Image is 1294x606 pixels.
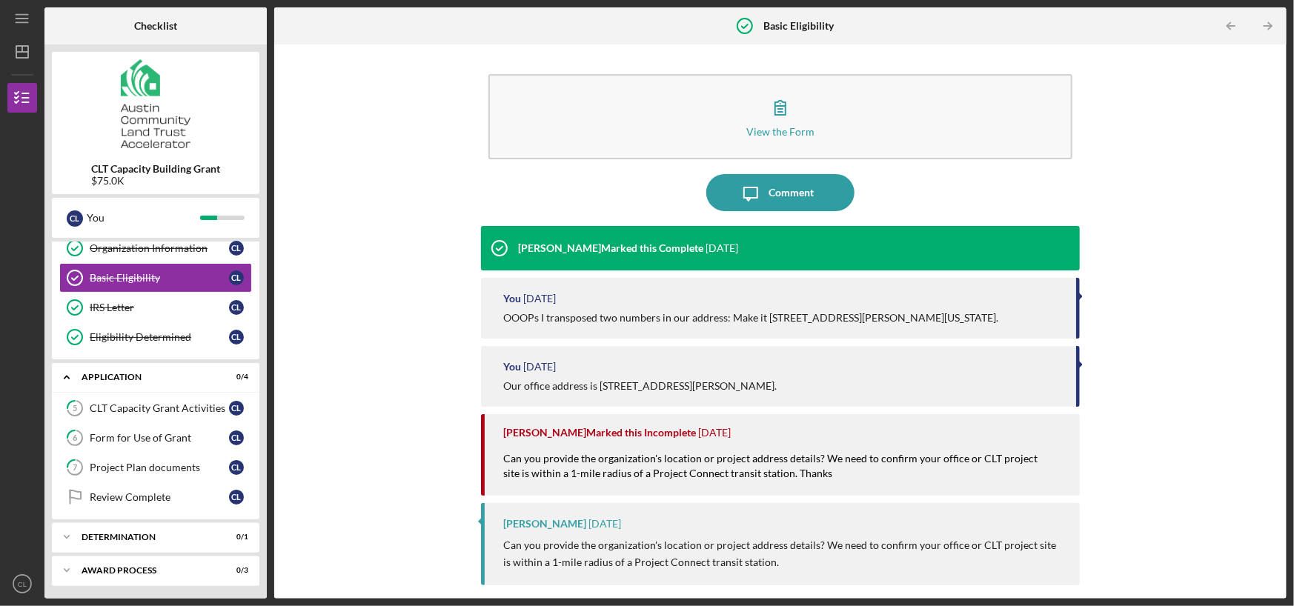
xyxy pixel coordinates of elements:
div: C L [229,270,244,285]
div: C L [229,241,244,256]
a: 5CLT Capacity Grant ActivitiesCL [59,393,252,423]
time: 2025-07-29 14:05 [523,293,556,304]
a: Eligibility DeterminedCL [59,322,252,352]
time: 2025-07-28 22:29 [698,427,731,439]
time: 2025-07-28 22:29 [588,518,621,530]
div: You [87,205,200,230]
div: Review Complete [90,491,229,503]
img: Product logo [52,59,259,148]
b: Basic Eligibility [763,20,834,32]
div: Project Plan documents [90,462,229,473]
div: C L [229,401,244,416]
button: CL [7,569,37,599]
div: View the Form [746,126,814,137]
a: 7Project Plan documentsCL [59,453,252,482]
text: CL [18,580,27,588]
tspan: 7 [73,463,78,473]
div: Comment [769,174,814,211]
tspan: 5 [73,404,77,413]
div: Application [82,373,211,382]
div: CLT Capacity Grant Activities [90,402,229,414]
div: C L [229,460,244,475]
div: C L [229,430,244,445]
div: Basic Eligibility [90,272,229,284]
time: 2025-07-29 15:44 [706,242,738,254]
div: You [503,361,521,373]
button: View the Form [488,74,1072,159]
div: You [503,293,521,304]
div: C L [229,330,244,344]
a: Organization InformationCL [59,233,252,263]
button: Comment [706,174,855,211]
div: [PERSON_NAME] [503,518,586,530]
div: OOOPs I transposed two numbers in our address: Make it [STREET_ADDRESS][PERSON_NAME][US_STATE]. [503,312,998,324]
div: C L [229,300,244,315]
a: 6Form for Use of GrantCL [59,423,252,453]
b: CLT Capacity Building Grant [91,163,220,175]
time: 2025-07-28 22:32 [523,361,556,373]
b: Checklist [134,20,177,32]
div: [PERSON_NAME] Marked this Complete [518,242,703,254]
div: Organization Information [90,242,229,254]
div: $75.0K [91,175,220,187]
div: 0 / 1 [222,533,248,542]
div: 0 / 3 [222,566,248,575]
div: Form for Use of Grant [90,432,229,444]
div: IRS Letter [90,302,229,313]
div: Award Process [82,566,211,575]
div: [PERSON_NAME] Marked this Incomplete [503,427,696,439]
a: Review CompleteCL [59,482,252,512]
div: Our office address is [STREET_ADDRESS][PERSON_NAME]. [503,380,777,392]
div: Determination [82,533,211,542]
div: 0 / 4 [222,373,248,382]
div: Eligibility Determined [90,331,229,343]
p: Can you provide the organization's location or project address details? We need to confirm your o... [503,537,1065,570]
a: Basic EligibilityCL [59,263,252,293]
tspan: 6 [73,433,78,443]
div: C L [229,490,244,505]
a: IRS LetterCL [59,293,252,322]
div: Can you provide the organization's location or project address details? We need to confirm your o... [503,451,1065,496]
div: C L [67,210,83,227]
